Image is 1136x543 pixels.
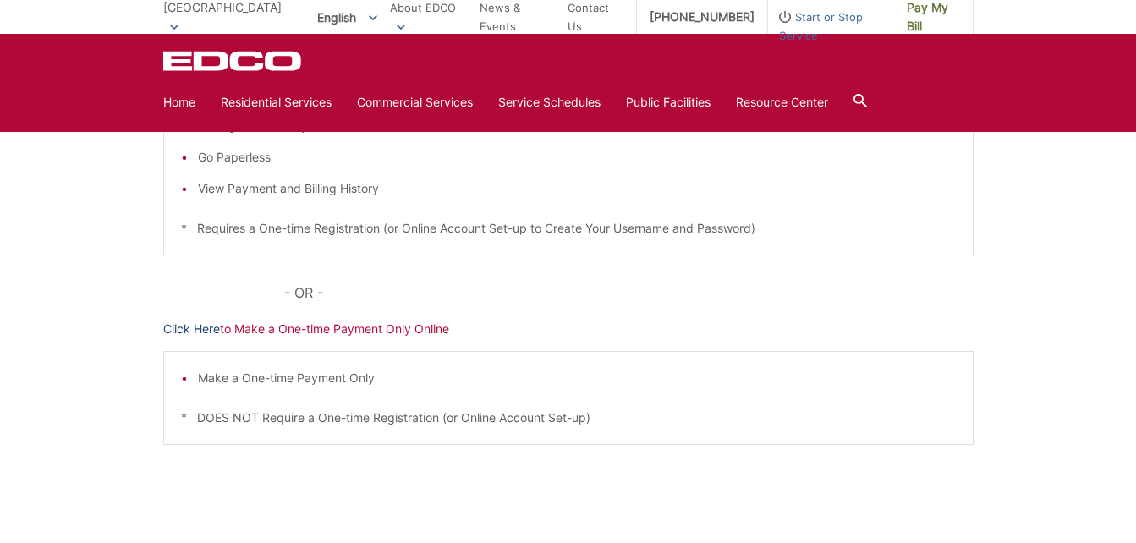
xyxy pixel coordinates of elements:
[284,281,973,304] p: - OR -
[163,320,974,338] p: to Make a One-time Payment Only Online
[181,409,956,427] p: * DOES NOT Require a One-time Registration (or Online Account Set-up)
[163,51,304,71] a: EDCD logo. Return to the homepage.
[221,93,332,112] a: Residential Services
[626,93,711,112] a: Public Facilities
[198,179,956,198] li: View Payment and Billing History
[498,93,601,112] a: Service Schedules
[163,320,220,338] a: Click Here
[198,148,956,167] li: Go Paperless
[163,93,195,112] a: Home
[736,93,828,112] a: Resource Center
[305,3,390,31] span: English
[357,93,473,112] a: Commercial Services
[198,369,956,387] li: Make a One-time Payment Only
[181,219,956,238] p: * Requires a One-time Registration (or Online Account Set-up to Create Your Username and Password)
